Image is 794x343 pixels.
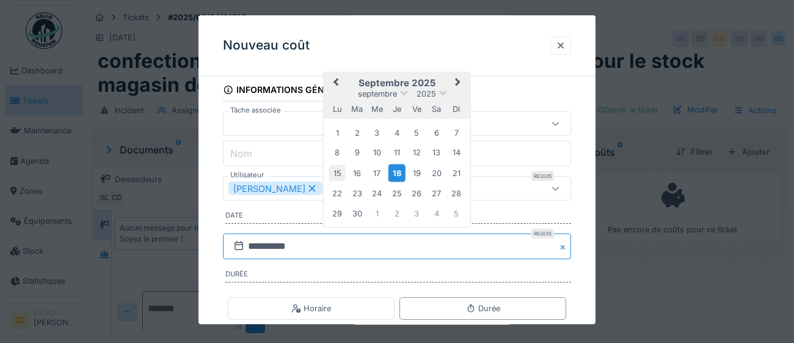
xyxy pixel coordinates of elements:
[428,185,445,202] div: Choose samedi 27 septembre 2025
[369,205,385,222] div: Choose mercredi 1 octobre 2025
[329,165,346,182] div: Choose lundi 15 septembre 2025
[448,165,465,182] div: Choose dimanche 21 septembre 2025
[409,144,425,161] div: Choose vendredi 12 septembre 2025
[388,185,405,202] div: Choose jeudi 25 septembre 2025
[448,205,465,222] div: Choose dimanche 5 octobre 2025
[329,205,346,222] div: Choose lundi 29 septembre 2025
[450,74,469,94] button: Next Month
[223,81,357,102] div: Informations générales
[388,144,405,161] div: Choose jeudi 11 septembre 2025
[558,234,571,260] button: Close
[388,164,405,182] div: Choose jeudi 18 septembre 2025
[349,185,365,202] div: Choose mardi 23 septembre 2025
[349,125,365,141] div: Choose mardi 2 septembre 2025
[417,89,436,98] span: 2025
[225,270,571,283] label: Durée
[349,144,365,161] div: Choose mardi 9 septembre 2025
[409,125,425,141] div: Choose vendredi 5 septembre 2025
[369,185,385,202] div: Choose mercredi 24 septembre 2025
[369,165,385,182] div: Choose mercredi 17 septembre 2025
[466,303,500,314] div: Durée
[388,205,405,222] div: Choose jeudi 2 octobre 2025
[388,125,405,141] div: Choose jeudi 4 septembre 2025
[428,205,445,222] div: Choose samedi 4 octobre 2025
[428,165,445,182] div: Choose samedi 20 septembre 2025
[448,125,465,141] div: Choose dimanche 7 septembre 2025
[329,185,346,202] div: Choose lundi 22 septembre 2025
[531,229,554,239] div: Requis
[428,101,445,117] div: samedi
[448,185,465,202] div: Choose dimanche 28 septembre 2025
[228,106,283,116] label: Tâche associée
[228,146,255,161] label: Nom
[223,38,310,53] h3: Nouveau coût
[327,123,466,223] div: Month septembre, 2025
[369,101,385,117] div: mercredi
[349,205,365,222] div: Choose mardi 30 septembre 2025
[428,144,445,161] div: Choose samedi 13 septembre 2025
[369,125,385,141] div: Choose mercredi 3 septembre 2025
[291,303,331,314] div: Horaire
[428,125,445,141] div: Choose samedi 6 septembre 2025
[358,89,397,98] span: septembre
[388,101,405,117] div: jeudi
[448,144,465,161] div: Choose dimanche 14 septembre 2025
[409,205,425,222] div: Choose vendredi 3 octobre 2025
[409,101,425,117] div: vendredi
[349,101,365,117] div: mardi
[369,144,385,161] div: Choose mercredi 10 septembre 2025
[225,211,571,224] label: Date
[325,74,344,94] button: Previous Month
[349,165,365,182] div: Choose mardi 16 septembre 2025
[324,78,470,89] h2: septembre 2025
[409,165,425,182] div: Choose vendredi 19 septembre 2025
[228,171,266,181] label: Utilisateur
[329,125,346,141] div: Choose lundi 1 septembre 2025
[329,144,346,161] div: Choose lundi 8 septembre 2025
[329,101,346,117] div: lundi
[228,182,322,196] div: [PERSON_NAME]
[409,185,425,202] div: Choose vendredi 26 septembre 2025
[448,101,465,117] div: dimanche
[531,172,554,182] div: Requis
